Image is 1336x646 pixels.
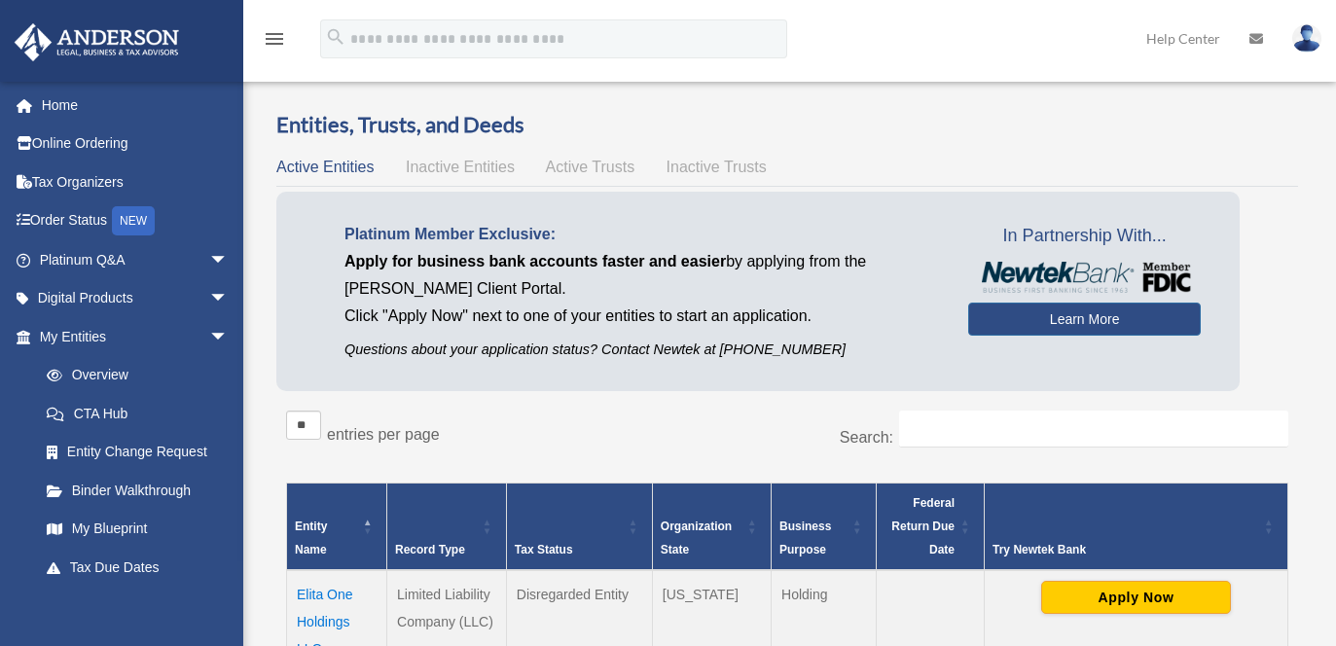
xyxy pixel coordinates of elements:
img: NewtekBankLogoSM.png [978,262,1191,293]
button: Apply Now [1041,581,1231,614]
span: Federal Return Due Date [891,496,955,556]
img: Anderson Advisors Platinum Portal [9,23,185,61]
th: Organization State: Activate to sort [652,483,771,570]
i: menu [263,27,286,51]
span: Business Purpose [779,520,831,556]
i: search [325,26,346,48]
th: Record Type: Activate to sort [387,483,507,570]
th: Entity Name: Activate to invert sorting [287,483,387,570]
span: In Partnership With... [968,221,1201,252]
a: Digital Productsarrow_drop_down [14,279,258,318]
span: Active Trusts [546,159,635,175]
a: Overview [27,356,238,395]
a: Tax Organizers [14,162,258,201]
span: arrow_drop_down [209,317,248,357]
span: Organization State [661,520,732,556]
span: arrow_drop_down [209,240,248,280]
a: Online Ordering [14,125,258,163]
img: User Pic [1292,24,1321,53]
a: Entity Change Request [27,433,248,472]
span: Entity Name [295,520,327,556]
p: Click "Apply Now" next to one of your entities to start an application. [344,303,939,330]
a: Tax Due Dates [27,548,248,587]
div: NEW [112,206,155,235]
label: entries per page [327,426,440,443]
a: Home [14,86,258,125]
a: Binder Walkthrough [27,471,248,510]
a: My Entitiesarrow_drop_down [14,317,248,356]
a: Platinum Q&Aarrow_drop_down [14,240,258,279]
span: Record Type [395,543,465,556]
a: CTA Hub [27,394,248,433]
th: Business Purpose: Activate to sort [772,483,877,570]
span: Inactive Entities [406,159,515,175]
th: Tax Status: Activate to sort [506,483,652,570]
div: Try Newtek Bank [993,538,1258,561]
th: Try Newtek Bank : Activate to sort [985,483,1288,570]
a: Learn More [968,303,1201,336]
span: Apply for business bank accounts faster and easier [344,253,726,269]
label: Search: [840,429,893,446]
span: Inactive Trusts [667,159,767,175]
a: My Blueprint [27,510,248,549]
span: Active Entities [276,159,374,175]
a: Order StatusNEW [14,201,258,241]
a: menu [263,34,286,51]
p: Platinum Member Exclusive: [344,221,939,248]
span: Tax Status [515,543,573,556]
p: by applying from the [PERSON_NAME] Client Portal. [344,248,939,303]
th: Federal Return Due Date: Activate to sort [876,483,984,570]
span: arrow_drop_down [209,279,248,319]
p: Questions about your application status? Contact Newtek at [PHONE_NUMBER] [344,338,939,362]
h3: Entities, Trusts, and Deeds [276,110,1298,140]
